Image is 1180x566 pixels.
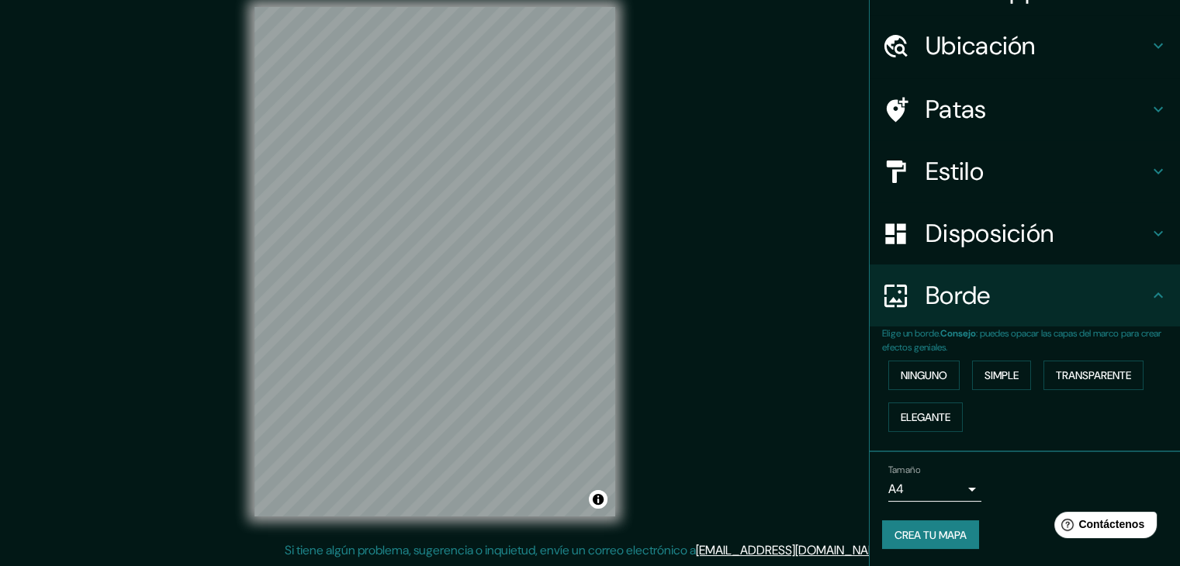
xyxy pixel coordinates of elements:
[901,368,947,382] font: Ninguno
[254,7,615,516] canvas: Mapa
[1056,368,1131,382] font: Transparente
[870,264,1180,326] div: Borde
[1043,361,1144,390] button: Transparente
[901,410,950,424] font: Elegante
[984,368,1019,382] font: Simple
[882,327,940,340] font: Elige un borde.
[888,361,960,390] button: Ninguno
[882,327,1161,354] font: : puedes opacar las capas del marco para crear efectos geniales.
[696,542,888,558] a: [EMAIL_ADDRESS][DOMAIN_NAME]
[888,481,904,497] font: A4
[888,477,981,502] div: A4
[870,78,1180,140] div: Patas
[926,279,991,312] font: Borde
[589,490,607,509] button: Activar o desactivar atribución
[895,528,967,542] font: Crea tu mapa
[926,217,1054,250] font: Disposición
[1042,506,1163,549] iframe: Lanzador de widgets de ayuda
[870,15,1180,77] div: Ubicación
[882,520,979,550] button: Crea tu mapa
[888,464,920,476] font: Tamaño
[926,155,984,188] font: Estilo
[926,29,1036,62] font: Ubicación
[870,202,1180,264] div: Disposición
[870,140,1180,202] div: Estilo
[940,327,976,340] font: Consejo
[972,361,1031,390] button: Simple
[926,93,987,126] font: Patas
[888,402,963,432] button: Elegante
[285,542,696,558] font: Si tiene algún problema, sugerencia o inquietud, envíe un correo electrónico a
